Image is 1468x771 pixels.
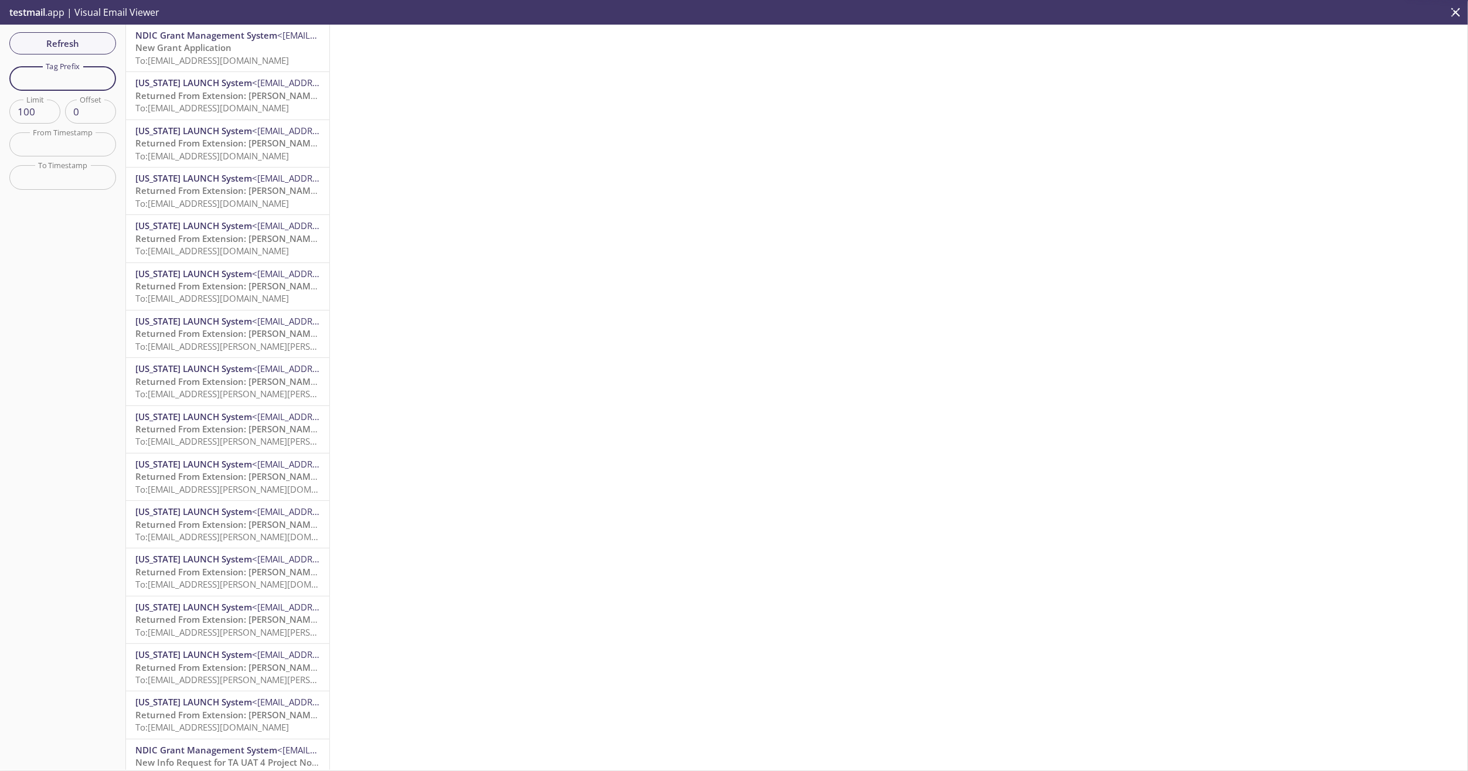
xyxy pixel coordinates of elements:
span: <[EMAIL_ADDRESS][DOMAIN_NAME][US_STATE]> [252,649,449,660]
span: To: [EMAIL_ADDRESS][PERSON_NAME][PERSON_NAME][DOMAIN_NAME] [135,435,424,447]
span: Returned From Extension: [PERSON_NAME] [PERSON_NAME] [135,566,390,578]
div: [US_STATE] LAUNCH System<[EMAIL_ADDRESS][DOMAIN_NAME][US_STATE]>Returned From Extension: [PERSON_... [126,72,329,119]
div: [US_STATE] LAUNCH System<[EMAIL_ADDRESS][DOMAIN_NAME][US_STATE]>Returned From Extension: [PERSON_... [126,548,329,595]
span: Returned From Extension: [PERSON_NAME] [PERSON_NAME] [135,661,390,673]
div: [US_STATE] LAUNCH System<[EMAIL_ADDRESS][DOMAIN_NAME][US_STATE]>Returned From Extension: [PERSON_... [126,453,329,500]
span: Returned From Extension: [PERSON_NAME] [PERSON_NAME] [135,709,390,721]
span: To: [EMAIL_ADDRESS][DOMAIN_NAME] [135,245,289,257]
span: [US_STATE] LAUNCH System [135,77,252,88]
div: [US_STATE] LAUNCH System<[EMAIL_ADDRESS][DOMAIN_NAME][US_STATE]>Returned From Extension: [PERSON_... [126,501,329,548]
span: Returned From Extension: [PERSON_NAME] [PERSON_NAME] [135,376,390,387]
span: [US_STATE] LAUNCH System [135,649,252,660]
span: To: [EMAIL_ADDRESS][PERSON_NAME][PERSON_NAME][DOMAIN_NAME] [135,388,424,400]
span: [US_STATE] LAUNCH System [135,506,252,517]
span: <[EMAIL_ADDRESS][DOMAIN_NAME][US_STATE]> [252,506,449,517]
span: <[EMAIL_ADDRESS][DOMAIN_NAME][US_STATE]> [252,220,449,231]
span: To: [EMAIL_ADDRESS][PERSON_NAME][PERSON_NAME][DOMAIN_NAME] [135,674,424,685]
div: [US_STATE] LAUNCH System<[EMAIL_ADDRESS][DOMAIN_NAME][US_STATE]>Returned From Extension: [PERSON_... [126,358,329,405]
span: To: [EMAIL_ADDRESS][DOMAIN_NAME] [135,721,289,733]
span: <[EMAIL_ADDRESS][DOMAIN_NAME][US_STATE]> [252,268,449,279]
div: [US_STATE] LAUNCH System<[EMAIL_ADDRESS][DOMAIN_NAME][US_STATE]>Returned From Extension: [PERSON_... [126,263,329,310]
span: To: [EMAIL_ADDRESS][PERSON_NAME][DOMAIN_NAME] [135,483,356,495]
span: <[EMAIL_ADDRESS][DOMAIN_NAME][US_STATE]> [252,601,449,613]
span: Returned From Extension: [PERSON_NAME] [PERSON_NAME] [135,423,390,435]
span: Returned From Extension: [PERSON_NAME] [PERSON_NAME] [135,327,390,339]
div: NDIC Grant Management System<[EMAIL_ADDRESS][DOMAIN_NAME]>New Grant ApplicationTo:[EMAIL_ADDRESS]... [126,25,329,71]
span: [US_STATE] LAUNCH System [135,220,252,231]
span: To: [EMAIL_ADDRESS][DOMAIN_NAME] [135,102,289,114]
span: <[EMAIL_ADDRESS][DOMAIN_NAME][US_STATE]> [252,315,449,327]
span: [US_STATE] LAUNCH System [135,268,252,279]
span: Returned From Extension: [PERSON_NAME] [PERSON_NAME] [135,185,390,196]
span: [US_STATE] LAUNCH System [135,411,252,422]
span: <[EMAIL_ADDRESS][DOMAIN_NAME][US_STATE]> [252,553,449,565]
span: <[EMAIL_ADDRESS][DOMAIN_NAME][US_STATE]> [252,411,449,422]
div: [US_STATE] LAUNCH System<[EMAIL_ADDRESS][DOMAIN_NAME][US_STATE]>Returned From Extension: [PERSON_... [126,120,329,167]
span: To: [EMAIL_ADDRESS][DOMAIN_NAME] [135,197,289,209]
span: <[EMAIL_ADDRESS][DOMAIN_NAME]> [277,29,429,41]
span: Returned From Extension: [PERSON_NAME] [PERSON_NAME] [135,613,390,625]
span: <[EMAIL_ADDRESS][DOMAIN_NAME][US_STATE]> [252,125,449,137]
span: To: [EMAIL_ADDRESS][PERSON_NAME][DOMAIN_NAME] [135,531,356,543]
span: To: [EMAIL_ADDRESS][DOMAIN_NAME] [135,292,289,304]
span: <[EMAIL_ADDRESS][DOMAIN_NAME]> [277,744,429,756]
span: [US_STATE] LAUNCH System [135,363,252,374]
span: Returned From Extension: [PERSON_NAME] [PERSON_NAME] [135,518,390,530]
span: [US_STATE] LAUNCH System [135,553,252,565]
span: NDIC Grant Management System [135,29,277,41]
span: [US_STATE] LAUNCH System [135,696,252,708]
span: Returned From Extension: [PERSON_NAME] [PERSON_NAME] [135,90,390,101]
span: testmail [9,6,45,19]
div: [US_STATE] LAUNCH System<[EMAIL_ADDRESS][DOMAIN_NAME][US_STATE]>Returned From Extension: [PERSON_... [126,644,329,691]
span: NDIC Grant Management System [135,744,277,756]
span: New Grant Application [135,42,231,53]
span: To: [EMAIL_ADDRESS][PERSON_NAME][PERSON_NAME][DOMAIN_NAME] [135,626,424,638]
span: <[EMAIL_ADDRESS][DOMAIN_NAME][US_STATE]> [252,172,449,184]
span: [US_STATE] LAUNCH System [135,125,252,137]
span: [US_STATE] LAUNCH System [135,601,252,613]
span: Returned From Extension: [PERSON_NAME] [PERSON_NAME] [135,137,390,149]
span: Refresh [19,36,107,51]
span: [US_STATE] LAUNCH System [135,315,252,327]
span: To: [EMAIL_ADDRESS][DOMAIN_NAME] [135,150,289,162]
span: [US_STATE] LAUNCH System [135,458,252,470]
span: <[EMAIL_ADDRESS][DOMAIN_NAME][US_STATE]> [252,77,449,88]
span: Returned From Extension: [PERSON_NAME] [PERSON_NAME] [135,280,390,292]
span: <[EMAIL_ADDRESS][DOMAIN_NAME][US_STATE]> [252,696,449,708]
div: [US_STATE] LAUNCH System<[EMAIL_ADDRESS][DOMAIN_NAME][US_STATE]>Returned From Extension: [PERSON_... [126,691,329,738]
div: [US_STATE] LAUNCH System<[EMAIL_ADDRESS][DOMAIN_NAME][US_STATE]>Returned From Extension: [PERSON_... [126,215,329,262]
div: [US_STATE] LAUNCH System<[EMAIL_ADDRESS][DOMAIN_NAME][US_STATE]>Returned From Extension: [PERSON_... [126,596,329,643]
span: To: [EMAIL_ADDRESS][PERSON_NAME][DOMAIN_NAME] [135,578,356,590]
span: <[EMAIL_ADDRESS][DOMAIN_NAME][US_STATE]> [252,458,449,470]
button: Refresh [9,32,116,54]
span: [US_STATE] LAUNCH System [135,172,252,184]
div: [US_STATE] LAUNCH System<[EMAIL_ADDRESS][DOMAIN_NAME][US_STATE]>Returned From Extension: [PERSON_... [126,311,329,357]
div: [US_STATE] LAUNCH System<[EMAIL_ADDRESS][DOMAIN_NAME][US_STATE]>Returned From Extension: [PERSON_... [126,168,329,214]
div: [US_STATE] LAUNCH System<[EMAIL_ADDRESS][DOMAIN_NAME][US_STATE]>Returned From Extension: [PERSON_... [126,406,329,453]
span: Returned From Extension: [PERSON_NAME] [PERSON_NAME] [135,233,390,244]
span: New Info Request for TA UAT 4 Project No 2 - Action Requested [135,756,402,768]
span: <[EMAIL_ADDRESS][DOMAIN_NAME][US_STATE]> [252,363,449,374]
span: To: [EMAIL_ADDRESS][DOMAIN_NAME] [135,54,289,66]
span: To: [EMAIL_ADDRESS][PERSON_NAME][PERSON_NAME][DOMAIN_NAME] [135,340,424,352]
span: Returned From Extension: [PERSON_NAME] [PERSON_NAME] [135,470,390,482]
